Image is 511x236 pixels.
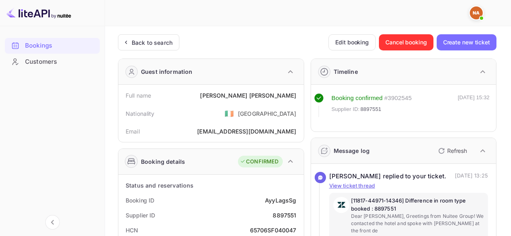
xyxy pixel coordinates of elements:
span: United States [225,106,234,121]
button: Edit booking [328,34,376,50]
div: AyyLagsSg [265,196,296,205]
div: 65706SF040047 [250,226,297,234]
button: Collapse navigation [45,215,60,230]
div: Booking details [141,157,185,166]
div: Full name [126,91,151,100]
div: [PERSON_NAME] replied to your ticket. [329,172,447,181]
div: Bookings [25,41,96,50]
img: AwvSTEc2VUhQAAAAAElFTkSuQmCC [333,197,349,213]
div: Nationality [126,109,155,118]
p: View ticket thread [329,182,488,190]
div: [DATE] 15:32 [458,94,490,117]
a: Customers [5,54,100,69]
button: Create new ticket [437,34,496,50]
div: Supplier ID [126,211,155,219]
p: Refresh [447,146,467,155]
div: Timeline [334,67,358,76]
img: Nargisse El Aoumari [470,6,483,19]
img: LiteAPI logo [6,6,71,19]
p: Dear [PERSON_NAME], Greetings from Nuitee Group! We contacted the hotel and spoke with [PERSON_NA... [351,213,484,234]
div: Back to search [132,38,172,47]
button: Refresh [433,144,470,157]
a: Bookings [5,38,100,53]
div: 8897551 [273,211,296,219]
div: Status and reservations [126,181,193,190]
div: Email [126,127,140,136]
div: Bookings [5,38,100,54]
div: Booking confirmed [332,94,383,103]
div: [EMAIL_ADDRESS][DOMAIN_NAME] [197,127,296,136]
span: Supplier ID: [332,105,360,113]
div: [PERSON_NAME] [PERSON_NAME] [200,91,296,100]
div: CONFIRMED [240,158,278,166]
div: Message log [334,146,370,155]
div: Booking ID [126,196,154,205]
div: Customers [25,57,96,67]
p: [DATE] 13:25 [455,172,488,181]
div: [GEOGRAPHIC_DATA] [238,109,297,118]
button: Cancel booking [379,34,433,50]
div: HCN [126,226,138,234]
p: [11817-44971-14346] Difference in room type booked : 8897551 [351,197,484,213]
div: Guest information [141,67,193,76]
div: Customers [5,54,100,70]
span: 8897551 [360,105,381,113]
div: # 3902545 [384,94,412,103]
